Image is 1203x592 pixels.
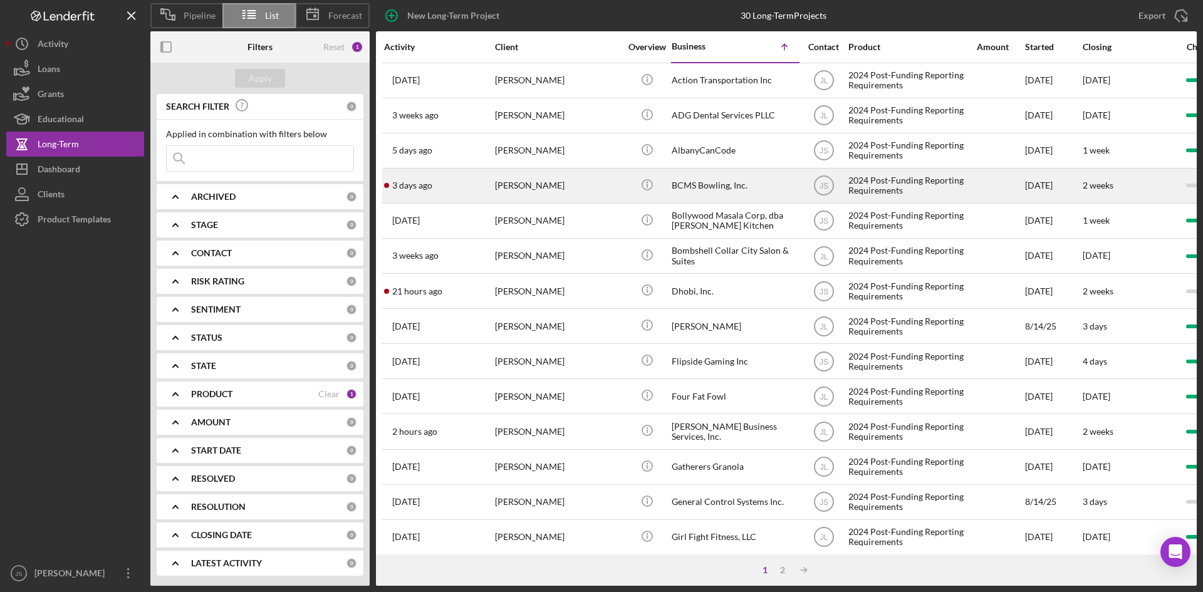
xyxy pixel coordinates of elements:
[848,309,974,343] div: 2024 Post-Funding Reporting Requirements
[6,56,144,81] a: Loans
[392,356,420,366] time: 2025-08-15 16:11
[392,110,439,120] time: 2025-08-04 13:26
[1025,450,1081,484] div: [DATE]
[31,561,113,589] div: [PERSON_NAME]
[1083,180,1113,190] time: 2 weeks
[265,11,279,21] span: List
[384,42,494,52] div: Activity
[191,445,241,455] b: START DATE
[495,521,620,554] div: [PERSON_NAME]
[1126,3,1197,28] button: Export
[848,204,974,237] div: 2024 Post-Funding Reporting Requirements
[1083,426,1113,437] time: 2 weeks
[166,101,229,112] b: SEARCH FILTER
[495,134,620,167] div: [PERSON_NAME]
[820,428,828,437] text: JL
[6,81,144,106] a: Grants
[1025,204,1081,237] div: [DATE]
[1025,380,1081,413] div: [DATE]
[6,106,144,132] a: Educational
[741,11,826,21] div: 30 Long-Term Projects
[1083,110,1110,120] time: [DATE]
[495,64,620,97] div: [PERSON_NAME]
[392,427,437,437] time: 2025-08-25 13:42
[1083,42,1177,52] div: Closing
[495,380,620,413] div: [PERSON_NAME]
[848,450,974,484] div: 2024 Post-Funding Reporting Requirements
[6,207,144,232] button: Product Templates
[184,11,216,21] span: Pipeline
[495,42,620,52] div: Client
[1083,321,1107,331] time: 3 days
[495,309,620,343] div: [PERSON_NAME]
[1083,215,1110,226] time: 1 week
[819,182,828,190] text: JS
[820,76,828,85] text: JL
[672,380,797,413] div: Four Fat Fowl
[1083,75,1110,85] time: [DATE]
[6,132,144,157] a: Long-Term
[346,191,357,202] div: 0
[820,322,828,331] text: JL
[1025,521,1081,554] div: [DATE]
[495,239,620,273] div: [PERSON_NAME]
[820,533,828,542] text: JL
[346,529,357,541] div: 0
[1138,3,1165,28] div: Export
[977,42,1024,52] div: Amount
[235,69,285,88] button: Apply
[191,361,216,371] b: STATE
[848,169,974,202] div: 2024 Post-Funding Reporting Requirements
[848,345,974,378] div: 2024 Post-Funding Reporting Requirements
[346,501,357,512] div: 0
[38,106,84,135] div: Educational
[191,389,232,399] b: PRODUCT
[6,31,144,56] button: Activity
[247,42,273,52] b: Filters
[376,3,512,28] button: New Long-Term Project
[15,570,22,577] text: JS
[191,474,235,484] b: RESOLVED
[392,462,420,472] time: 2025-07-31 18:48
[848,42,974,52] div: Product
[38,207,111,235] div: Product Templates
[774,565,791,575] div: 2
[346,445,357,456] div: 0
[346,276,357,287] div: 0
[819,147,828,155] text: JS
[672,99,797,132] div: ADG Dental Services PLLC
[166,129,354,139] div: Applied in combination with filters below
[346,247,357,259] div: 0
[672,309,797,343] div: [PERSON_NAME]
[848,64,974,97] div: 2024 Post-Funding Reporting Requirements
[848,134,974,167] div: 2024 Post-Funding Reporting Requirements
[672,239,797,273] div: Bombshell Collar City Salon & Suites
[1083,531,1110,542] time: [DATE]
[848,239,974,273] div: 2024 Post-Funding Reporting Requirements
[495,169,620,202] div: [PERSON_NAME]
[1083,391,1110,402] time: [DATE]
[191,558,262,568] b: LATEST ACTIVITY
[1025,239,1081,273] div: [DATE]
[249,69,272,88] div: Apply
[1025,134,1081,167] div: [DATE]
[848,274,974,308] div: 2024 Post-Funding Reporting Requirements
[191,248,232,258] b: CONTACT
[1083,496,1107,507] time: 3 days
[392,497,420,507] time: 2025-08-14 19:22
[495,486,620,519] div: [PERSON_NAME]
[392,392,420,402] time: 2025-07-30 20:52
[6,182,144,207] button: Clients
[1025,415,1081,448] div: [DATE]
[1160,537,1190,567] div: Open Intercom Messenger
[346,417,357,428] div: 0
[495,274,620,308] div: [PERSON_NAME]
[672,41,734,51] div: Business
[392,286,442,296] time: 2025-08-24 19:08
[820,112,828,120] text: JL
[820,392,828,401] text: JL
[346,558,357,569] div: 0
[672,415,797,448] div: [PERSON_NAME] Business Services, Inc.
[351,41,363,53] div: 1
